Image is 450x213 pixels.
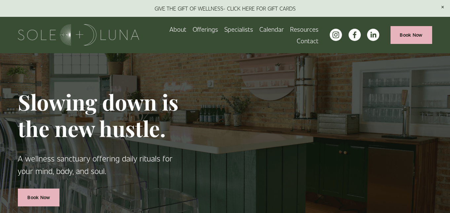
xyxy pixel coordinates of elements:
[193,24,218,34] span: Offerings
[259,23,284,35] a: Calendar
[18,189,59,206] a: Book Now
[169,23,186,35] a: About
[290,23,319,35] a: folder dropdown
[290,24,319,34] span: Resources
[18,152,188,177] p: A wellness sanctuary offering daily rituals for your mind, body, and soul.
[18,24,139,46] img: Sole + Luna
[193,23,218,35] a: folder dropdown
[330,29,342,41] a: instagram-unauth
[391,26,432,44] a: Book Now
[18,89,188,141] h1: Slowing down is the new hustle.
[367,29,379,41] a: LinkedIn
[297,35,319,47] a: Contact
[349,29,361,41] a: facebook-unauth
[224,23,253,35] a: Specialists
